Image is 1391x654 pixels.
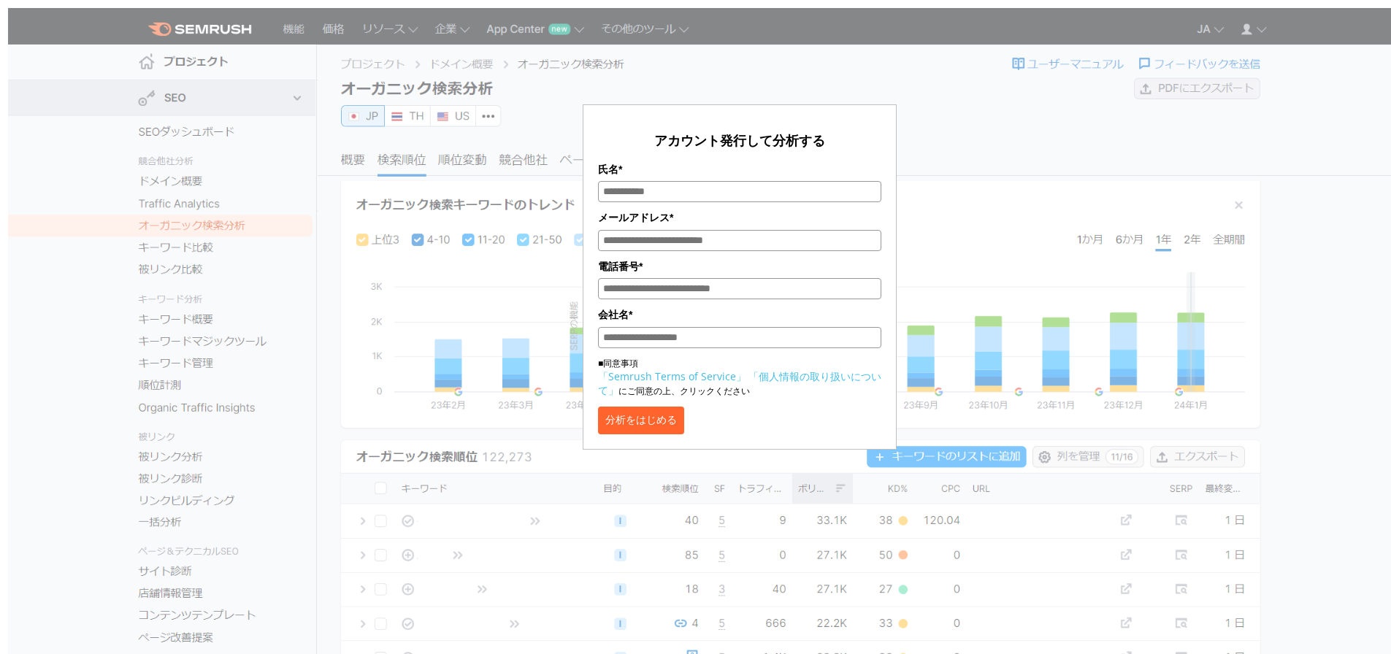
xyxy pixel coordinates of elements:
a: 「Semrush Terms of Service」 [598,369,746,383]
label: 電話番号* [598,258,881,274]
label: メールアドレス* [598,209,881,226]
p: ■同意事項 にご同意の上、クリックください [598,357,881,398]
a: 「個人情報の取り扱いについて」 [598,369,881,397]
button: 分析をはじめる [598,407,684,434]
span: アカウント発行して分析する [654,131,825,149]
